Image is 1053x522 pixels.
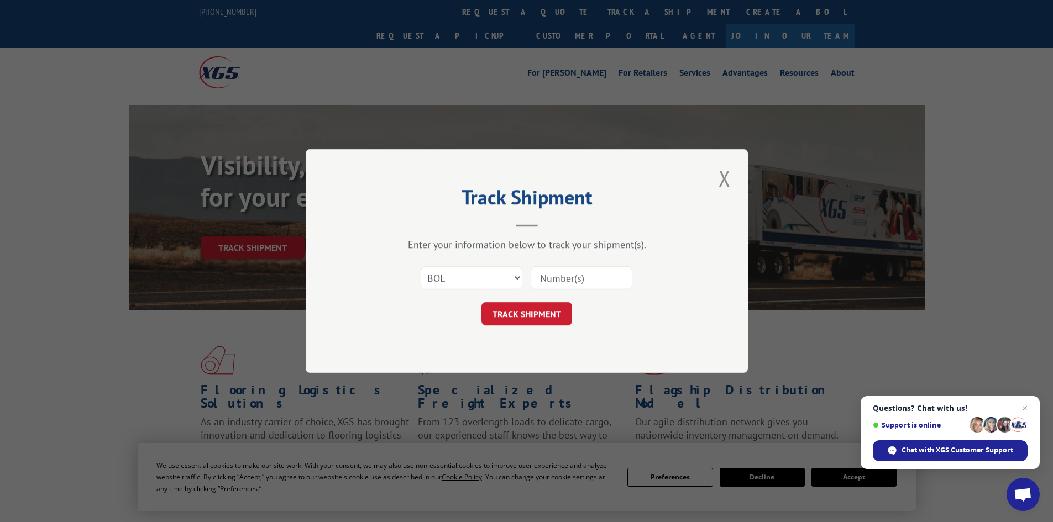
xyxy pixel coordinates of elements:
[873,404,1028,413] span: Questions? Chat with us!
[531,266,632,289] input: Number(s)
[361,238,693,251] div: Enter your information below to track your shipment(s).
[361,189,693,210] h2: Track Shipment
[902,445,1013,455] span: Chat with XGS Customer Support
[873,440,1028,461] span: Chat with XGS Customer Support
[715,163,734,193] button: Close modal
[481,302,572,325] button: TRACK SHIPMENT
[873,421,966,429] span: Support is online
[1007,478,1040,511] a: Open chat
